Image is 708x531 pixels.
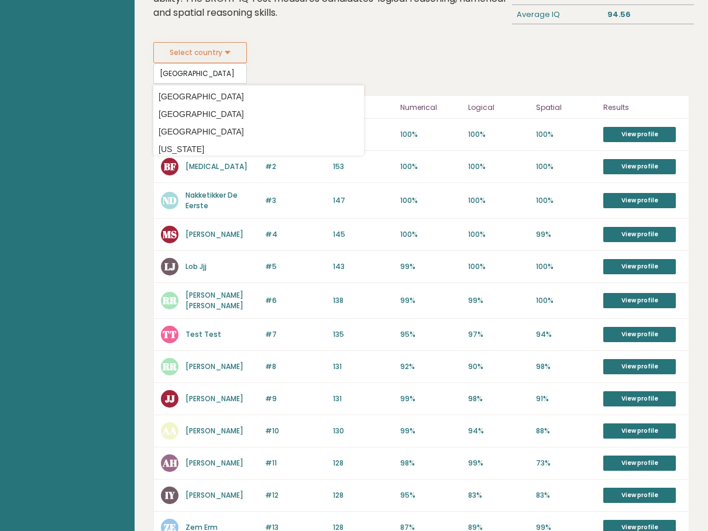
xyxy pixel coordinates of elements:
p: 98% [536,361,597,372]
p: 100% [400,195,461,206]
text: MS [163,227,177,241]
a: [PERSON_NAME] [185,394,243,404]
p: 130 [333,426,394,436]
a: Nakketikker De Eerste [185,190,238,211]
text: BF [164,160,176,173]
p: 131 [333,361,394,372]
p: 73% [536,458,597,468]
p: 143 [333,261,394,272]
text: IY [165,488,176,502]
p: 98% [468,394,529,404]
p: 94% [468,426,529,436]
a: View profile [603,327,676,342]
p: 90% [468,361,529,372]
a: View profile [603,391,676,406]
p: Logical [468,101,529,115]
p: 100% [536,295,597,306]
text: JJ [165,392,175,405]
p: #11 [265,458,326,468]
p: Numerical [400,101,461,115]
p: #10 [265,426,326,436]
a: View profile [603,159,676,174]
a: View profile [603,488,676,503]
p: 147 [333,195,394,206]
p: 153 [333,161,394,172]
div: Average IQ [512,5,603,24]
a: [PERSON_NAME] [PERSON_NAME] [185,290,243,311]
p: #8 [265,361,326,372]
p: 95% [400,490,461,501]
div: 94.56 [603,5,693,24]
p: 91% [536,394,597,404]
p: 100% [536,261,597,272]
text: AH [162,456,177,470]
p: 88% [536,426,597,436]
a: View profile [603,227,676,242]
option: [GEOGRAPHIC_DATA] [156,123,361,140]
a: Test Test [185,329,221,339]
p: 128 [333,490,394,501]
a: View profile [603,127,676,142]
text: ND [163,194,177,207]
p: #4 [265,229,326,240]
p: 99% [536,229,597,240]
p: #7 [265,329,326,340]
a: View profile [603,193,676,208]
a: [PERSON_NAME] [185,361,243,371]
p: 100% [468,261,529,272]
input: Select your country [153,63,247,84]
p: 100% [468,129,529,140]
option: [GEOGRAPHIC_DATA] [156,106,361,123]
p: #5 [265,261,326,272]
a: View profile [603,359,676,374]
a: [PERSON_NAME] [185,458,243,468]
p: 99% [468,295,529,306]
text: LJ [164,260,176,273]
text: RR [162,294,177,307]
p: 145 [333,229,394,240]
p: #9 [265,394,326,404]
text: TT [163,327,177,341]
p: 99% [400,426,461,436]
p: #12 [265,490,326,501]
p: 94% [536,329,597,340]
p: 131 [333,394,394,404]
a: View profile [603,456,676,471]
p: 100% [536,195,597,206]
a: [PERSON_NAME] [185,490,243,500]
p: 128 [333,458,394,468]
p: 83% [536,490,597,501]
p: 100% [400,161,461,172]
a: Lob Jjj [185,261,207,271]
a: [MEDICAL_DATA] [185,161,248,171]
option: [GEOGRAPHIC_DATA] [156,88,361,105]
p: 83% [468,490,529,501]
p: 100% [400,129,461,140]
p: Results [603,101,682,115]
p: 100% [400,229,461,240]
p: Spatial [536,101,597,115]
p: 99% [468,458,529,468]
a: [PERSON_NAME] [185,426,243,436]
p: #2 [265,161,326,172]
a: View profile [603,259,676,274]
p: 100% [468,195,529,206]
p: #6 [265,295,326,306]
a: [PERSON_NAME] [185,229,243,239]
p: 100% [536,161,597,172]
p: 95% [400,329,461,340]
text: RR [162,360,177,373]
a: View profile [603,293,676,308]
p: 99% [400,261,461,272]
p: 135 [333,329,394,340]
p: 99% [400,295,461,306]
p: 100% [468,229,529,240]
a: View profile [603,423,676,439]
option: [US_STATE] [156,141,361,158]
p: 92% [400,361,461,372]
p: 98% [400,458,461,468]
p: 97% [468,329,529,340]
p: 100% [536,129,597,140]
p: 99% [400,394,461,404]
button: Select country [153,42,247,63]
